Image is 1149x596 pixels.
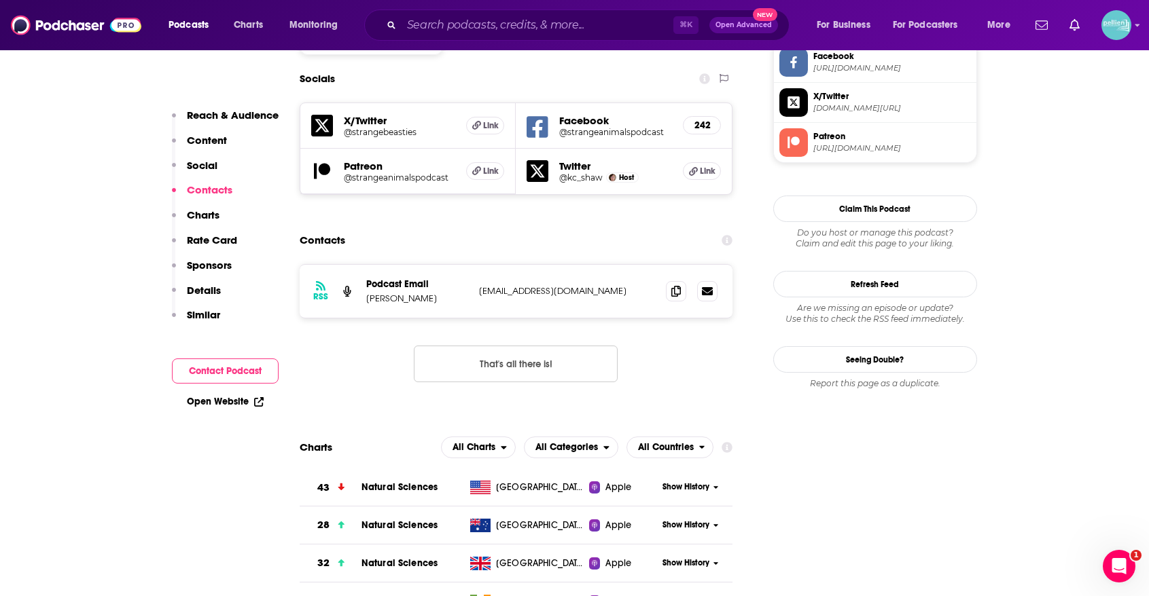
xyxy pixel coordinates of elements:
[496,519,584,532] span: Australia
[361,519,438,531] a: Natural Sciences
[589,481,658,494] a: Apple
[605,557,631,570] span: Apple
[813,63,971,73] span: https://www.facebook.com/strangeanimalspodcast
[987,16,1010,35] span: More
[673,16,699,34] span: ⌘ K
[169,16,209,35] span: Podcasts
[172,183,232,208] button: Contacts
[779,128,971,157] a: Patreon[URL][DOMAIN_NAME]
[709,17,778,33] button: Open AdvancedNew
[559,172,603,183] a: @kc_shaw
[813,90,971,103] span: X/Twitter
[978,14,1027,36] button: open menu
[187,183,232,196] p: Contacts
[813,50,971,62] span: Facebook
[313,291,328,302] h3: RSS
[172,159,217,184] button: Social
[893,16,958,35] span: For Podcasters
[300,506,361,544] a: 28
[300,544,361,582] a: 32
[441,436,516,458] button: open menu
[1101,10,1131,40] button: Show profile menu
[280,14,355,36] button: open menu
[187,109,279,122] p: Reach & Audience
[524,436,618,458] h2: Categories
[779,88,971,117] a: X/Twitter[DOMAIN_NAME][URL]
[317,517,330,533] h3: 28
[1131,550,1142,561] span: 1
[658,557,723,569] button: Show History
[559,127,672,137] a: @strangeanimalspodcast
[465,481,589,494] a: [GEOGRAPHIC_DATA]
[609,174,616,181] img: Kate Shaw
[187,396,264,407] a: Open Website
[479,285,656,297] p: [EMAIL_ADDRESS][DOMAIN_NAME]
[466,117,504,134] a: Link
[626,436,714,458] button: open menu
[187,134,227,147] p: Content
[683,162,721,180] a: Link
[234,16,263,35] span: Charts
[225,14,271,36] a: Charts
[1103,550,1135,582] iframe: Intercom live chat
[807,14,887,36] button: open menu
[187,159,217,172] p: Social
[773,378,977,389] div: Report this page as a duplicate.
[1101,10,1131,40] img: User Profile
[779,48,971,77] a: Facebook[URL][DOMAIN_NAME]
[813,103,971,113] span: twitter.com/strangebeasties
[605,519,631,532] span: Apple
[773,271,977,297] button: Refresh Feed
[172,109,279,134] button: Reach & Audience
[300,441,332,453] h2: Charts
[626,436,714,458] h2: Countries
[172,234,237,259] button: Rate Card
[773,346,977,373] a: Seeing Double?
[377,10,802,41] div: Search podcasts, credits, & more...
[466,162,504,180] a: Link
[483,166,499,176] span: Link
[289,16,338,35] span: Monitoring
[453,443,495,452] span: All Charts
[344,160,456,172] h5: Patreon
[465,519,589,532] a: [GEOGRAPHIC_DATA]
[366,278,468,290] p: Podcast Email
[535,443,598,452] span: All Categories
[361,481,438,493] a: Natural Sciences
[344,127,456,137] a: @strangebeasties
[1030,14,1053,37] a: Show notifications dropdown
[300,66,335,92] h2: Socials
[344,114,456,127] h5: X/Twitter
[817,16,870,35] span: For Business
[1101,10,1131,40] span: Logged in as JessicaPellien
[773,227,977,238] span: Do you host or manage this podcast?
[884,14,978,36] button: open menu
[300,469,361,506] a: 43
[813,143,971,153] span: https://www.patreon.com/strangeanimalspodcast
[300,227,345,253] h2: Contacts
[187,234,237,246] p: Rate Card
[524,436,618,458] button: open menu
[694,119,709,131] h5: 242
[773,195,977,222] button: Claim This Podcast
[638,443,694,452] span: All Countries
[589,519,658,532] a: Apple
[773,303,977,324] div: Are we missing an episode or update? Use this to check the RSS feed immediately.
[317,555,330,571] h3: 32
[317,480,330,496] h3: 43
[11,12,141,38] img: Podchaser - Follow, Share and Rate Podcasts
[172,208,219,234] button: Charts
[344,172,456,183] a: @strangeanimalspodcast
[402,14,673,36] input: Search podcasts, credits, & more...
[715,22,772,29] span: Open Advanced
[465,557,589,570] a: [GEOGRAPHIC_DATA]
[662,481,709,493] span: Show History
[441,436,516,458] h2: Platforms
[172,358,279,384] button: Contact Podcast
